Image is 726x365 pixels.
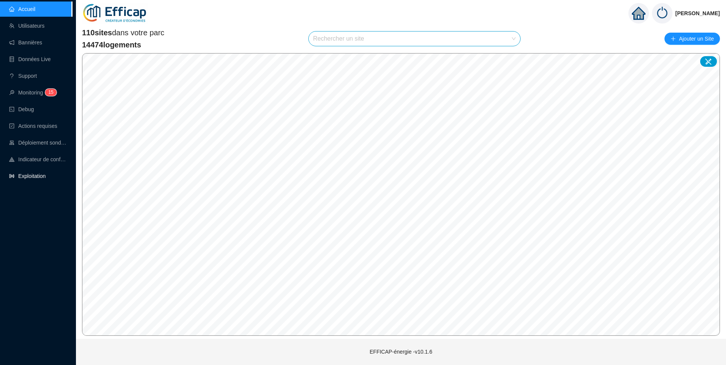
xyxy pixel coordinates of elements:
[9,123,14,129] span: check-square
[652,3,672,24] img: power
[671,36,676,41] span: plus
[82,28,112,37] span: 110 sites
[51,90,54,95] span: 5
[82,27,164,38] span: dans votre parc
[675,1,720,25] span: [PERSON_NAME]
[632,6,646,20] span: home
[9,106,34,112] a: codeDebug
[9,156,67,162] a: heat-mapIndicateur de confort
[48,90,51,95] span: 1
[9,56,51,62] a: databaseDonnées Live
[370,349,432,355] span: EFFICAP-énergie - v10.1.6
[664,33,720,45] button: Ajouter un Site
[9,23,44,29] a: teamUtilisateurs
[9,39,42,46] a: notificationBannières
[9,6,35,12] a: homeAccueil
[9,140,67,146] a: clusterDéploiement sondes
[679,33,714,44] span: Ajouter un Site
[9,73,37,79] a: questionSupport
[82,39,164,50] span: 14474 logements
[18,123,57,129] span: Actions requises
[82,53,720,335] canvas: Map
[45,89,56,96] sup: 15
[9,173,46,179] a: slidersExploitation
[9,90,54,96] a: monitorMonitoring15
